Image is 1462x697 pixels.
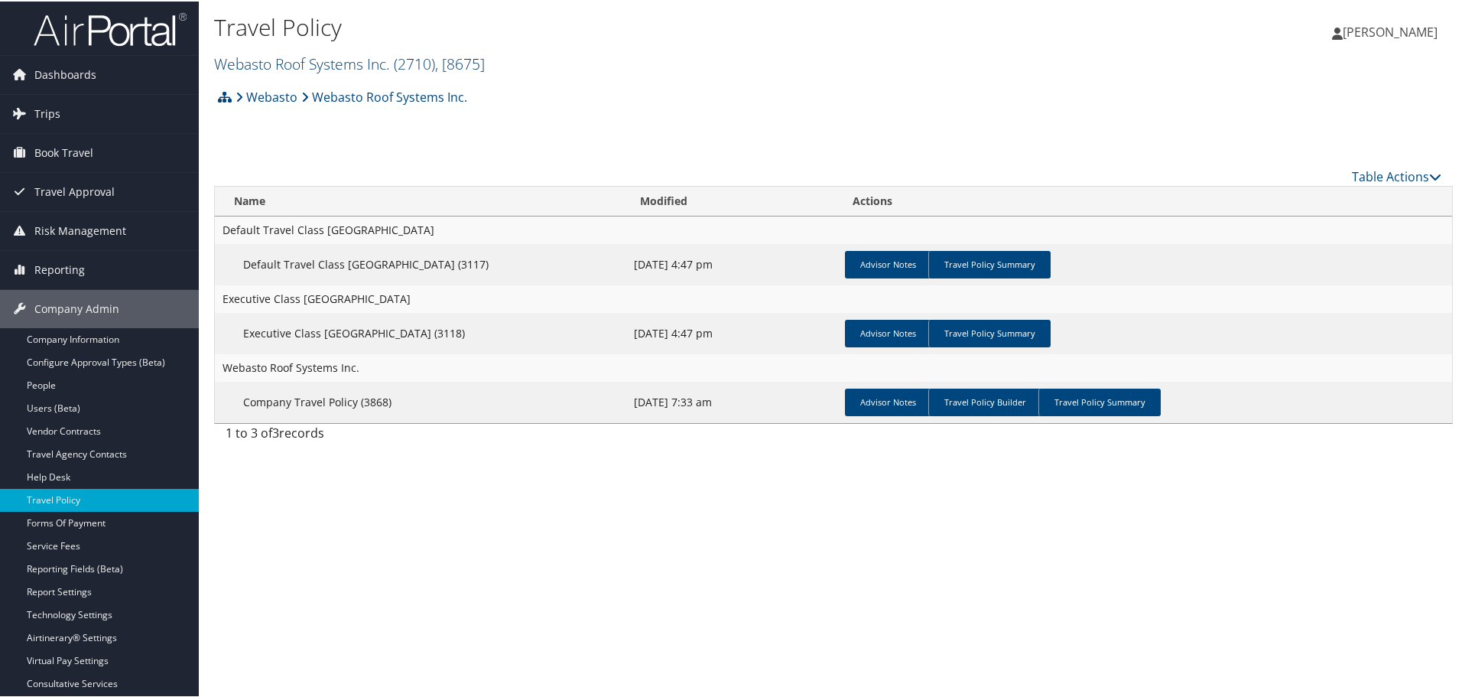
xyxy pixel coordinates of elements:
[214,52,485,73] a: Webasto Roof Systems Inc.
[301,80,467,111] a: Webasto Roof Systems Inc.
[1332,8,1453,54] a: [PERSON_NAME]
[928,318,1051,346] a: Travel Policy Summary
[215,215,1452,243] td: Default Travel Class [GEOGRAPHIC_DATA]
[215,243,626,284] td: Default Travel Class [GEOGRAPHIC_DATA] (3117)
[215,311,626,353] td: Executive Class [GEOGRAPHIC_DATA] (3118)
[845,387,931,415] a: Advisor Notes
[34,171,115,210] span: Travel Approval
[34,93,60,132] span: Trips
[626,185,839,215] th: Modified: activate to sort column ascending
[34,210,126,249] span: Risk Management
[272,423,279,440] span: 3
[928,249,1051,277] a: Travel Policy Summary
[845,249,931,277] a: Advisor Notes
[215,284,1452,311] td: Executive Class [GEOGRAPHIC_DATA]
[236,80,297,111] a: Webasto
[839,185,1452,215] th: Actions
[34,10,187,46] img: airportal-logo.png
[626,311,839,353] td: [DATE] 4:47 pm
[394,52,435,73] span: ( 2710 )
[1352,167,1441,184] a: Table Actions
[626,380,839,422] td: [DATE] 7:33 am
[34,54,96,93] span: Dashboards
[626,243,839,284] td: [DATE] 4:47 pm
[845,318,931,346] a: Advisor Notes
[928,387,1041,415] a: Travel Policy Builder
[215,380,626,422] td: Company Travel Policy (3868)
[214,10,1040,42] h1: Travel Policy
[226,422,512,448] div: 1 to 3 of records
[1343,22,1438,39] span: [PERSON_NAME]
[435,52,485,73] span: , [ 8675 ]
[215,353,1452,380] td: Webasto Roof Systems Inc.
[215,185,626,215] th: Name: activate to sort column ascending
[1038,387,1161,415] a: Travel Policy Summary
[34,249,85,288] span: Reporting
[34,132,93,171] span: Book Travel
[34,288,119,327] span: Company Admin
